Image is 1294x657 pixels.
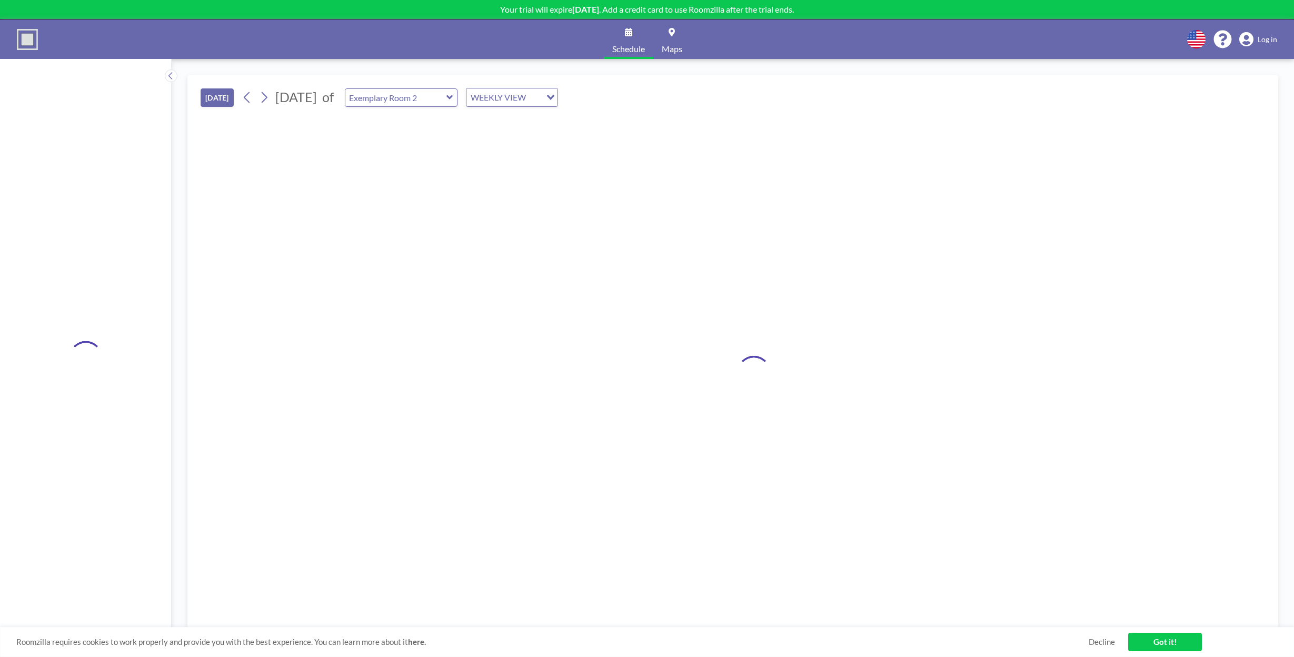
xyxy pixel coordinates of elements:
[1089,637,1115,647] a: Decline
[275,89,317,105] span: [DATE]
[466,88,558,106] div: Search for option
[17,29,38,50] img: organization-logo
[1239,32,1277,47] a: Log in
[322,89,334,105] span: of
[408,637,426,646] a: here.
[653,19,691,59] a: Maps
[1128,633,1202,651] a: Got it!
[604,19,653,59] a: Schedule
[612,45,645,53] span: Schedule
[1258,35,1277,44] span: Log in
[16,637,1089,647] span: Roomzilla requires cookies to work properly and provide you with the best experience. You can lea...
[469,91,528,104] span: WEEKLY VIEW
[345,89,446,106] input: Exemplary Room 2
[201,88,234,107] button: [DATE]
[662,45,682,53] span: Maps
[572,4,599,14] b: [DATE]
[529,91,540,104] input: Search for option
